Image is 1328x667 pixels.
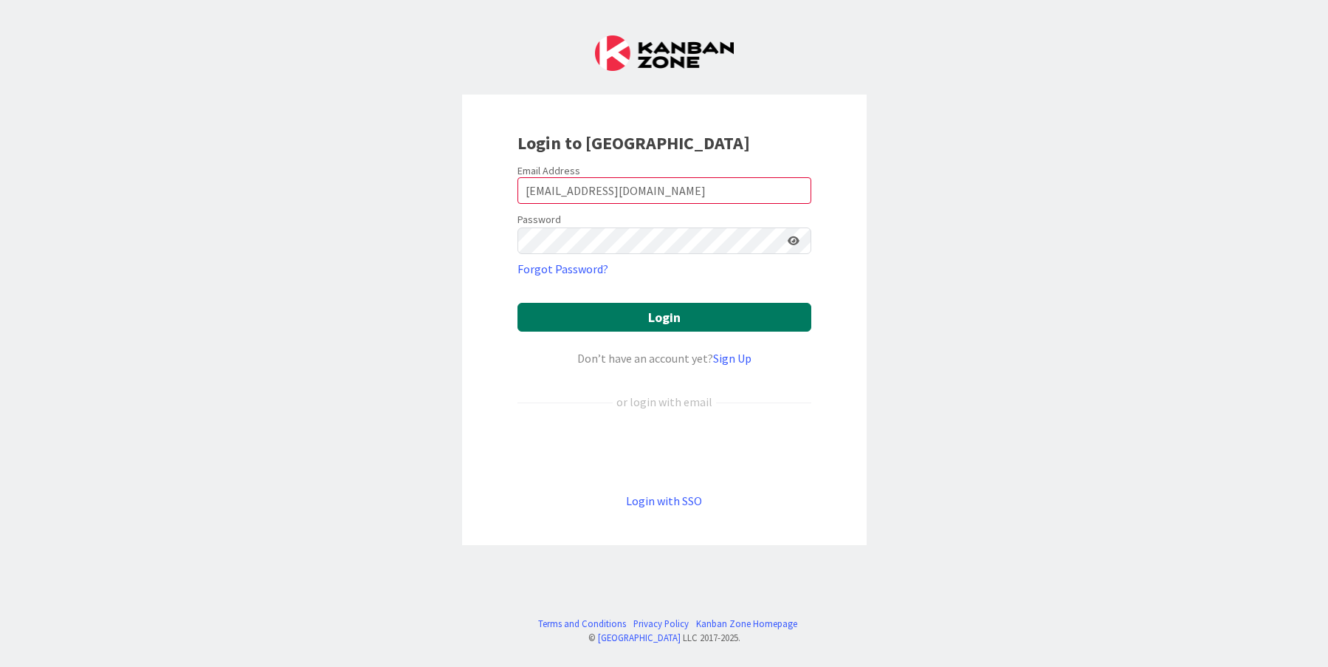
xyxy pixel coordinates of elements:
[517,303,811,332] button: Login
[626,493,702,508] a: Login with SSO
[595,35,734,71] img: Kanban Zone
[517,212,561,228] label: Password
[517,164,580,177] label: Email Address
[517,260,608,278] a: Forgot Password?
[517,131,750,154] b: Login to [GEOGRAPHIC_DATA]
[517,349,811,367] div: Don’t have an account yet?
[538,617,626,631] a: Terms and Conditions
[696,617,797,631] a: Kanban Zone Homepage
[510,435,819,468] iframe: Sign in with Google Button
[633,617,689,631] a: Privacy Policy
[613,393,716,411] div: or login with email
[531,631,797,645] div: © LLC 2017- 2025 .
[598,632,681,643] a: [GEOGRAPHIC_DATA]
[713,351,751,366] a: Sign Up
